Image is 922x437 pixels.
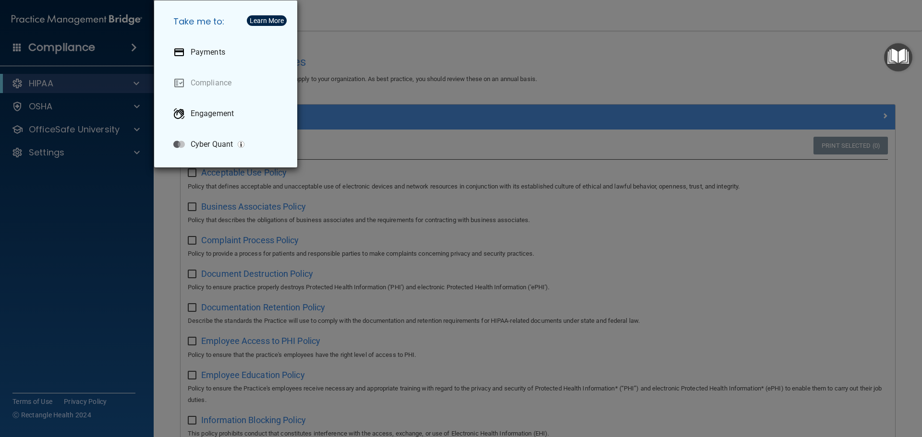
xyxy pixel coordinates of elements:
button: Learn More [247,15,287,26]
a: Payments [166,39,290,66]
p: Cyber Quant [191,140,233,149]
p: Engagement [191,109,234,118]
a: Engagement [166,100,290,127]
h5: Take me to: [166,8,290,35]
a: Cyber Quant [166,131,290,158]
div: Learn More [250,17,284,24]
a: Compliance [166,70,290,96]
p: Payments [191,47,225,57]
button: Open Resource Center [884,43,912,71]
